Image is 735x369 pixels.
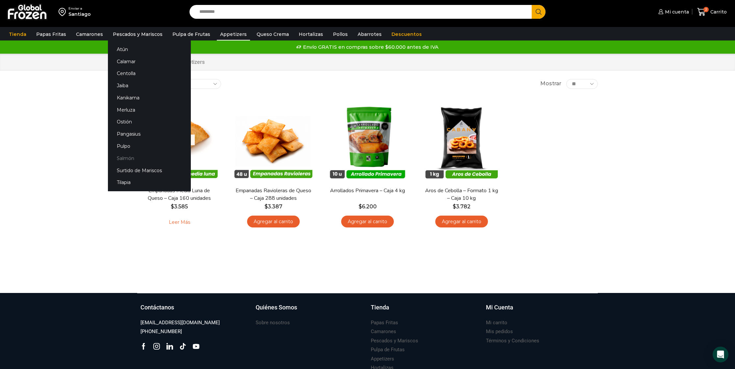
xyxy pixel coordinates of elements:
[256,319,290,326] h3: Sobre nosotros
[247,216,300,228] a: Agregar al carrito: “Empanadas Ravioleras de Queso - Caja 288 unidades”
[703,7,709,12] span: 2
[108,116,191,128] a: Ostión
[696,4,728,20] a: 2 Carrito
[371,318,398,327] a: Papas Fritas
[141,187,217,202] a: Empanadas Media Luna de Queso – Caja 160 unidades
[108,128,191,140] a: Pangasius
[359,203,362,210] span: $
[709,9,727,15] span: Carrito
[453,203,470,210] bdi: 3.782
[6,28,30,40] a: Tienda
[371,346,405,353] h3: Pulpa de Frutas
[371,345,405,354] a: Pulpa de Frutas
[341,216,394,228] a: Agregar al carrito: “Arrollados Primavera - Caja 4 kg”
[171,203,188,210] bdi: 3.585
[108,55,191,67] a: Calamar
[33,28,69,40] a: Papas Fritas
[663,9,689,15] span: Mi cuenta
[435,216,488,228] a: Agregar al carrito: “Aros de Cebolla - Formato 1 kg - Caja 10 kg”
[140,328,182,335] h3: [PHONE_NUMBER]
[330,28,351,40] a: Pollos
[486,303,595,318] a: Mi Cuenta
[657,5,689,18] a: Mi cuenta
[253,28,292,40] a: Queso Crema
[486,318,507,327] a: Mi carrito
[354,28,385,40] a: Abarrotes
[486,336,539,345] a: Términos y Condiciones
[424,187,499,202] a: Aros de Cebolla – Formato 1 kg – Caja 10 kg
[371,336,418,345] a: Pescados y Mariscos
[68,11,91,17] div: Santiago
[388,28,425,40] a: Descuentos
[371,355,394,363] a: Appetizers
[108,176,191,189] a: Tilapia
[486,337,539,344] h3: Términos y Condiciones
[359,203,377,210] bdi: 6.200
[59,6,68,17] img: address-field-icon.svg
[256,318,290,327] a: Sobre nosotros
[532,5,545,19] button: Search button
[265,203,282,210] bdi: 3.387
[236,187,311,202] a: Empanadas Ravioleras de Queso – Caja 288 unidades
[108,43,191,55] a: Atún
[486,319,507,326] h3: Mi carrito
[371,319,398,326] h3: Papas Fritas
[68,6,91,11] div: Enviar a
[371,337,418,344] h3: Pescados y Mariscos
[486,328,513,335] h3: Mis pedidos
[265,203,268,210] span: $
[713,347,728,362] div: Open Intercom Messenger
[108,104,191,116] a: Merluza
[171,203,174,210] span: $
[110,28,166,40] a: Pescados y Mariscos
[140,318,220,327] a: [EMAIL_ADDRESS][DOMAIN_NAME]
[108,164,191,176] a: Surtido de Mariscos
[108,80,191,92] a: Jaiba
[486,327,513,336] a: Mis pedidos
[140,327,182,336] a: [PHONE_NUMBER]
[169,28,214,40] a: Pulpa de Frutas
[108,140,191,152] a: Pulpo
[140,303,249,318] a: Contáctanos
[540,80,561,88] span: Mostrar
[140,319,220,326] h3: [EMAIL_ADDRESS][DOMAIN_NAME]
[486,303,513,312] h3: Mi Cuenta
[108,67,191,80] a: Centolla
[371,303,389,312] h3: Tienda
[108,152,191,164] a: Salmón
[371,327,396,336] a: Camarones
[179,59,205,65] h1: Appetizers
[256,303,297,312] h3: Quiénes Somos
[140,303,174,312] h3: Contáctanos
[159,216,200,229] a: Leé más sobre “Empanadas Media Luna de Queso - Caja 160 unidades”
[256,303,364,318] a: Quiénes Somos
[371,303,479,318] a: Tienda
[217,28,250,40] a: Appetizers
[371,356,394,362] h3: Appetizers
[453,203,456,210] span: $
[330,187,405,195] a: Arrollados Primavera – Caja 4 kg
[295,28,326,40] a: Hortalizas
[108,92,191,104] a: Kanikama
[73,28,106,40] a: Camarones
[371,328,396,335] h3: Camarones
